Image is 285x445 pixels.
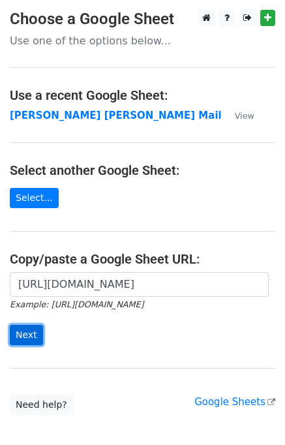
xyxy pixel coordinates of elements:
[10,162,275,178] h4: Select another Google Sheet:
[194,396,275,408] a: Google Sheets
[235,111,254,121] small: View
[10,34,275,48] p: Use one of the options below...
[10,272,269,297] input: Paste your Google Sheet URL here
[10,87,275,103] h4: Use a recent Google Sheet:
[10,395,73,415] a: Need help?
[10,10,275,29] h3: Choose a Google Sheet
[222,110,254,121] a: View
[10,251,275,267] h4: Copy/paste a Google Sheet URL:
[10,188,59,208] a: Select...
[10,299,143,309] small: Example: [URL][DOMAIN_NAME]
[10,325,43,345] input: Next
[220,382,285,445] iframe: Chat Widget
[10,110,222,121] a: [PERSON_NAME] [PERSON_NAME] Mail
